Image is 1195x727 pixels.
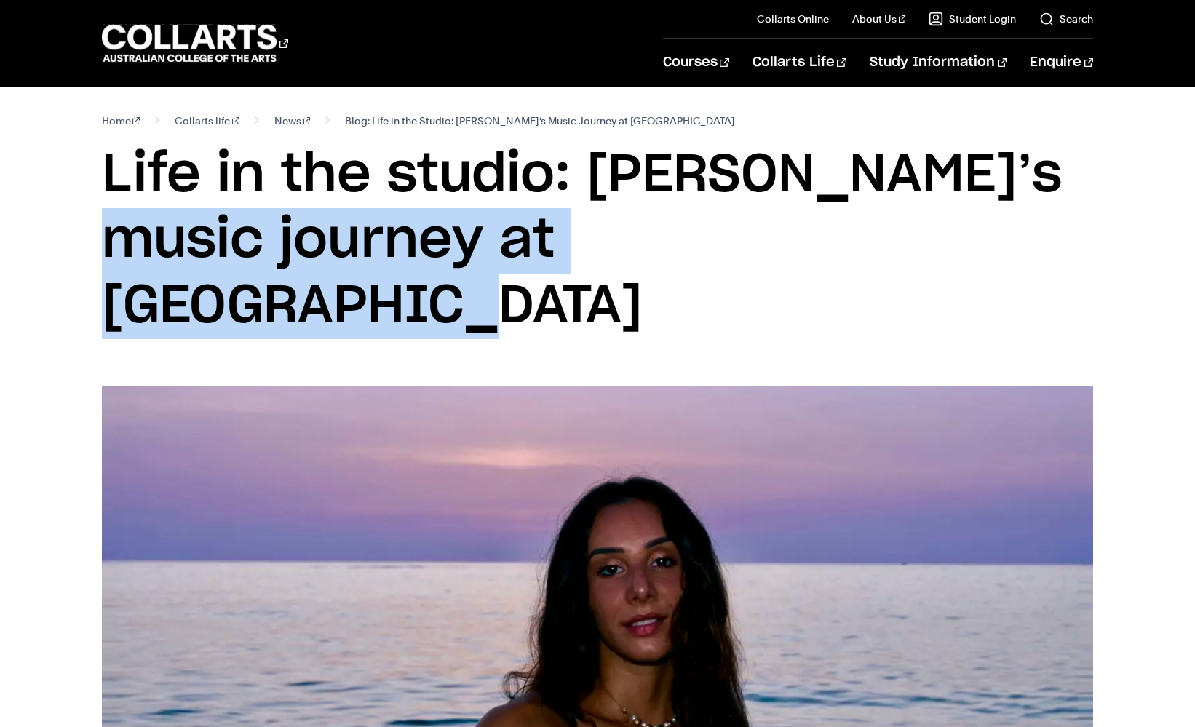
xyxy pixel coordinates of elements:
span: Blog: Life in the Studio: [PERSON_NAME]’s Music Journey at [GEOGRAPHIC_DATA] [345,111,735,131]
a: Search [1039,12,1093,26]
a: Home [102,111,140,131]
a: Student Login [929,12,1016,26]
a: News [274,111,311,131]
a: Collarts Online [757,12,829,26]
a: Study Information [870,39,1007,87]
a: Collarts Life [753,39,846,87]
a: Courses [663,39,729,87]
a: Enquire [1030,39,1093,87]
div: Go to homepage [102,23,288,64]
a: About Us [852,12,906,26]
a: Collarts life [175,111,239,131]
h1: Life in the studio: [PERSON_NAME]’s music journey at [GEOGRAPHIC_DATA] [102,143,1094,339]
